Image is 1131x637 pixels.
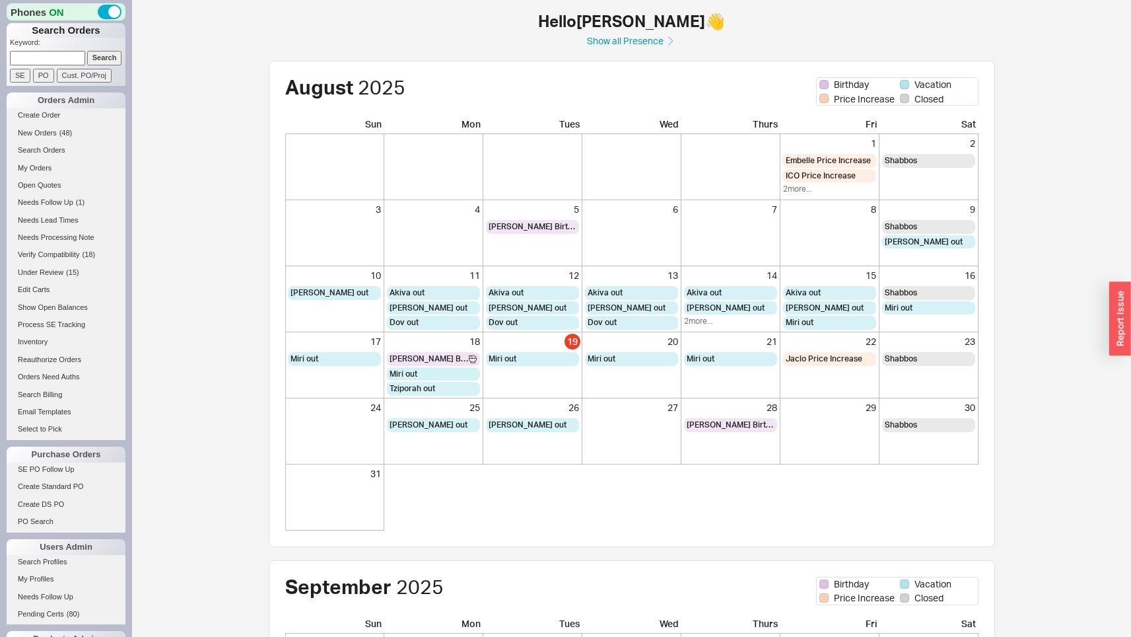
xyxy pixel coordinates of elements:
a: Search Orders [7,143,125,157]
a: Select to Pick [7,422,125,436]
div: Sun [285,118,384,134]
div: Purchase Orders [7,447,125,463]
a: Create DS PO [7,498,125,511]
span: Miri out [390,369,417,380]
a: New Orders(48) [7,126,125,140]
span: ( 48 ) [59,129,73,137]
div: Mon [384,118,483,134]
span: Miri out [885,303,912,314]
div: Sat [879,118,978,134]
div: 10 [288,269,381,282]
span: Under Review [18,268,63,276]
div: 22 [783,335,876,348]
a: Create Order [7,108,125,122]
h1: Search Orders [7,23,125,38]
div: 28 [684,401,777,414]
span: August [285,75,353,99]
a: Inventory [7,335,125,349]
span: Akiva out [687,287,722,299]
div: 19 [565,334,580,350]
div: 7 [684,203,777,216]
div: Wed [582,617,681,634]
input: SE [10,69,30,83]
span: Closed [914,93,943,106]
span: [PERSON_NAME] out [588,303,666,314]
a: PO Search [7,515,125,529]
p: Keyword: [10,38,125,51]
span: Needs Follow Up [18,593,73,601]
div: 20 [585,335,678,348]
div: 6 [585,203,678,216]
div: Users Admin [7,539,125,555]
span: Closed [914,591,943,605]
span: Shabbos [885,287,917,299]
div: 18 [387,335,480,348]
a: Reauthorize Orders [7,353,125,367]
div: 2 [882,137,975,150]
span: [PERSON_NAME] out [687,303,765,314]
span: [PERSON_NAME] out [489,303,566,314]
span: Akiva out [489,287,524,299]
a: Orders Need Auths [7,370,125,384]
a: My Orders [7,161,125,175]
div: Tues [483,118,582,134]
input: PO [33,69,54,83]
a: Create Standard PO [7,480,125,494]
div: Thurs [681,118,780,134]
span: Birthday [834,78,869,91]
div: 4 [387,203,480,216]
span: [PERSON_NAME] Birthday [489,221,576,233]
a: Show all Presence [216,34,1048,48]
span: Miri out [687,354,714,365]
span: Shabbos [885,155,917,167]
span: Needs Processing Note [18,233,94,241]
div: 14 [684,269,777,282]
span: [PERSON_NAME] out [390,420,467,431]
span: Miri out [489,354,516,365]
span: [PERSON_NAME] out [885,237,963,248]
span: [PERSON_NAME] out [489,420,566,431]
span: Vacation [914,78,951,91]
span: ( 80 ) [67,610,80,618]
span: ( 18 ) [83,250,96,258]
div: 29 [783,401,876,414]
div: 11 [387,269,480,282]
a: Search Billing [7,388,125,402]
span: ( 1 ) [76,198,85,206]
span: Dov out [390,317,419,328]
div: Mon [384,617,483,634]
span: Pending Certs [18,610,64,618]
div: Sat [879,617,978,634]
div: Wed [582,118,681,134]
span: [PERSON_NAME] out [786,303,864,314]
div: 17 [288,335,381,348]
div: 2 more... [684,316,777,327]
span: 2025 [396,574,444,599]
div: Orders Admin [7,93,125,108]
a: Needs Follow Up(1) [7,196,125,209]
span: Price Increase [834,93,895,106]
input: Search [87,51,122,65]
div: 1 [783,137,876,150]
span: [PERSON_NAME] out [291,287,368,299]
span: Process SE Tracking [18,320,85,328]
div: 31 [288,467,381,480]
a: Open Quotes [7,178,125,192]
span: [PERSON_NAME] Birthday [687,420,774,431]
a: SE PO Follow Up [7,463,125,476]
div: 25 [387,401,480,414]
div: 23 [882,335,975,348]
input: Cust. PO/Proj [57,69,112,83]
span: Akiva out [390,287,425,299]
div: 2 more... [783,184,876,195]
a: Email Templates [7,405,125,419]
span: ( 15 ) [66,268,79,276]
a: Show Open Balances [7,301,125,315]
span: Akiva out [786,287,821,299]
div: 8 [783,203,876,216]
div: 21 [684,335,777,348]
span: New Orders [18,129,57,137]
span: ICO Price Increase [786,170,856,182]
span: Miri out [588,354,615,365]
a: Needs Processing Note [7,231,125,244]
